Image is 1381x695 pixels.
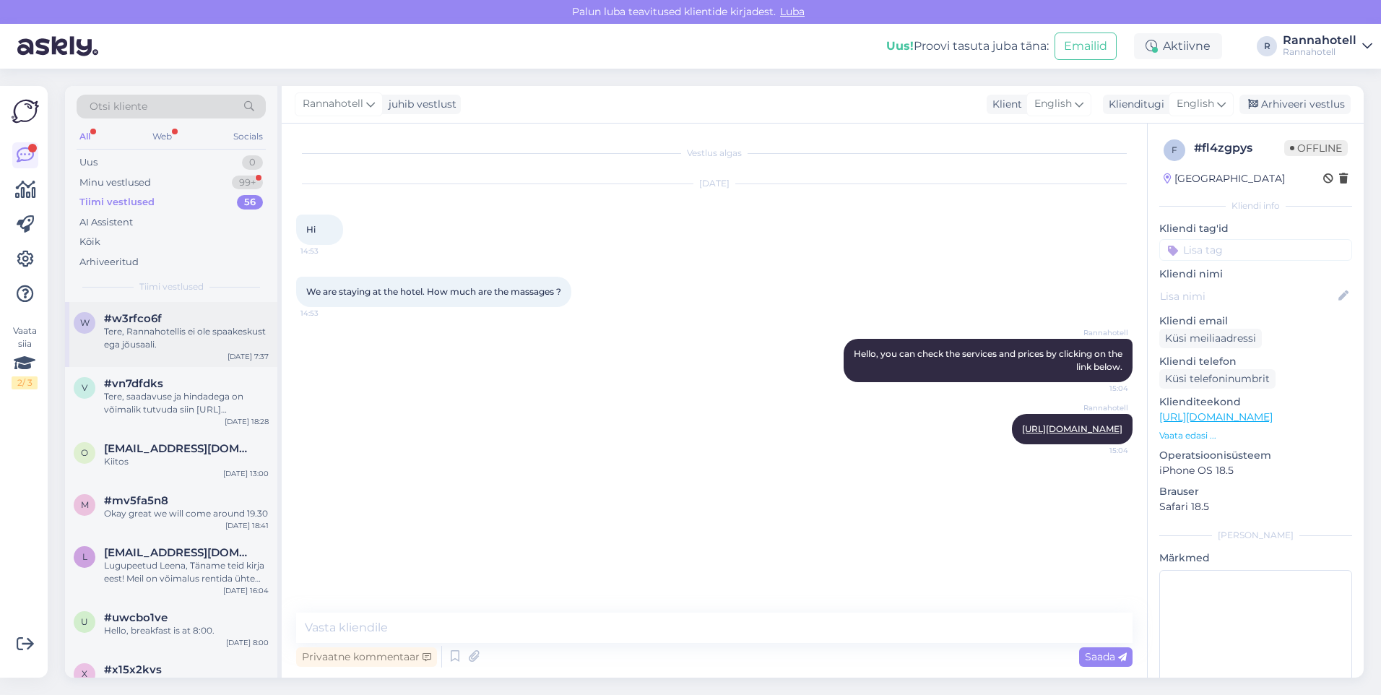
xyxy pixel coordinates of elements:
span: x [82,668,87,679]
div: [DATE] 16:04 [223,585,269,596]
p: Safari 18.5 [1159,499,1352,514]
div: Arhiveeritud [79,255,139,269]
p: Brauser [1159,484,1352,499]
span: u [81,616,88,627]
div: Privaatne kommentaar [296,647,437,667]
p: Märkmed [1159,551,1352,566]
div: Rannahotell [1283,46,1356,58]
div: Arhiveeri vestlus [1239,95,1351,114]
div: Kõik [79,235,100,249]
span: Luba [776,5,809,18]
p: Kliendi telefon [1159,354,1352,369]
div: Proovi tasuta juba täna: [886,38,1049,55]
div: Socials [230,127,266,146]
span: Rannahotell [303,96,363,112]
span: Rannahotell [1074,402,1128,413]
span: Rannahotell [1074,327,1128,338]
p: Vaata edasi ... [1159,429,1352,442]
div: Okay great we will come around 19.30 [104,507,269,520]
button: Emailid [1055,33,1117,60]
span: o [81,447,88,458]
div: Minu vestlused [79,176,151,190]
p: Kliendi tag'id [1159,221,1352,236]
p: iPhone OS 18.5 [1159,463,1352,478]
span: Hi [306,224,316,235]
div: Klienditugi [1103,97,1164,112]
span: ollimatias.naukkarinen@gmail.com [104,442,254,455]
span: Saada [1085,650,1127,663]
span: #w3rfco6f [104,312,162,325]
div: Klient [987,97,1022,112]
a: [URL][DOMAIN_NAME] [1022,423,1122,434]
span: Tiimi vestlused [139,280,204,293]
div: Web [150,127,175,146]
p: Kliendi email [1159,314,1352,329]
span: leena.salmensaari@gmail.com [104,546,254,559]
div: Aktiivne [1134,33,1222,59]
div: [DATE] 18:28 [225,416,269,427]
div: 0 [242,155,263,170]
span: 14:53 [300,308,355,319]
div: Hello, breakfast is at 8:00. [104,624,269,637]
div: Vestlus algas [296,147,1133,160]
div: Rannahotell [1283,35,1356,46]
div: AI Assistent [79,215,133,230]
span: #vn7dfdks [104,377,163,390]
input: Lisa nimi [1160,288,1335,304]
div: [PERSON_NAME] [1159,529,1352,542]
div: [DATE] 7:37 [228,351,269,362]
span: #mv5fa5n8 [104,494,168,507]
div: [DATE] 13:00 [223,468,269,479]
div: [GEOGRAPHIC_DATA] [1164,171,1285,186]
b: Uus! [886,39,914,53]
div: Tere, saadavuse ja hindadega on võimalik tutvuda siin [URL][DOMAIN_NAME] [104,390,269,416]
div: [DATE] 18:41 [225,520,269,531]
span: Offline [1284,140,1348,156]
div: 2 / 3 [12,376,38,389]
span: 15:04 [1074,445,1128,456]
span: #uwcbo1ve [104,611,168,624]
div: 99+ [232,176,263,190]
p: Klienditeekond [1159,394,1352,410]
span: f [1172,144,1177,155]
span: We are staying at the hotel. How much are the massages ? [306,286,561,297]
p: Kliendi nimi [1159,267,1352,282]
span: English [1034,96,1072,112]
img: Askly Logo [12,98,39,125]
span: v [82,382,87,393]
div: Küsi meiliaadressi [1159,329,1262,348]
div: [DATE] [296,177,1133,190]
div: All [77,127,93,146]
span: #x15x2kvs [104,663,162,676]
div: Tiimi vestlused [79,195,155,210]
div: Küsi telefoninumbrit [1159,369,1276,389]
span: m [81,499,89,510]
div: 56 [237,195,263,210]
a: [URL][DOMAIN_NAME] [1159,410,1273,423]
div: juhib vestlust [383,97,456,112]
input: Lisa tag [1159,239,1352,261]
div: Tere, Rannahotellis ei ole spaakeskust ega jõusaali. [104,325,269,351]
span: Otsi kliente [90,99,147,114]
span: English [1177,96,1214,112]
div: [DATE] 8:00 [226,637,269,648]
div: Kliendi info [1159,199,1352,212]
span: 15:04 [1074,383,1128,394]
span: 14:53 [300,246,355,256]
p: Operatsioonisüsteem [1159,448,1352,463]
span: l [82,551,87,562]
a: RannahotellRannahotell [1283,35,1372,58]
div: Lugupeetud Leena, Täname teid kirja eest! Meil on võimalus rentida ühte sauna hinnaga 45 eur/h. [104,559,269,585]
div: R [1257,36,1277,56]
span: Hello, you can check the services and prices by clicking on the link below. [854,348,1125,372]
div: # fl4zgpys [1194,139,1284,157]
div: Vaata siia [12,324,38,389]
span: w [80,317,90,328]
div: Kiitos [104,455,269,468]
div: Uus [79,155,98,170]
